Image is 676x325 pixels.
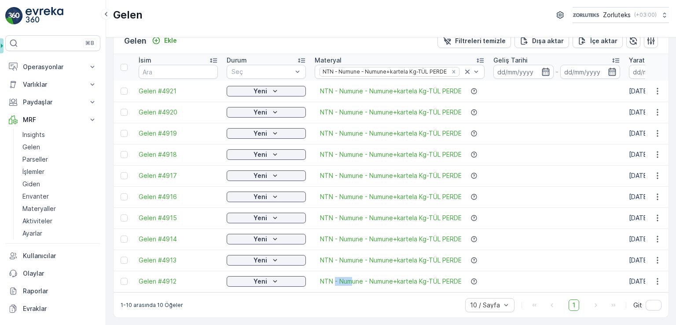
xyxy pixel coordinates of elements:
[253,171,267,180] p: Yeni
[315,56,342,65] p: Materyal
[5,265,100,282] a: Olaylar
[19,227,100,240] a: Ayarlar
[23,304,97,313] p: Evraklar
[139,87,218,96] a: Gelen #4921
[5,300,100,318] a: Evraklar
[320,67,448,76] div: NTN - Numune - Numune+kartela Kg-TÜL PERDE
[227,86,306,96] button: Yeni
[139,256,218,265] span: Gelen #4913
[320,129,462,138] a: NTN - Numune - Numune+kartela Kg-TÜL PERDE
[227,255,306,266] button: Yeni
[320,277,462,286] a: NTN - Numune - Numune+kartela Kg-TÜL PERDE
[532,37,564,45] p: Dışa aktar
[320,214,462,222] a: NTN - Numune - Numune+kartela Kg-TÜL PERDE
[19,129,100,141] a: Insights
[253,277,267,286] p: Yeni
[19,203,100,215] a: Materyaller
[227,128,306,139] button: Yeni
[19,215,100,227] a: Aktiviteler
[320,150,462,159] a: NTN - Numune - Numune+kartela Kg-TÜL PERDE
[139,277,218,286] a: Gelen #4912
[19,190,100,203] a: Envanter
[139,235,218,244] span: Gelen #4914
[590,37,617,45] p: İçe aktar
[633,301,642,310] span: Git
[124,35,147,47] p: Gelen
[227,170,306,181] button: Yeni
[5,76,100,93] button: Varlıklar
[19,153,100,166] a: Parseller
[121,236,128,243] div: Toggle Row Selected
[22,143,40,151] p: Gelen
[573,7,669,23] button: Zorluteks(+03:00)
[5,93,100,111] button: Paydaşlar
[5,7,23,25] img: logo
[320,192,462,201] a: NTN - Numune - Numune+kartela Kg-TÜL PERDE
[253,129,267,138] p: Yeni
[121,151,128,158] div: Toggle Row Selected
[227,107,306,118] button: Yeni
[573,34,623,48] button: İçe aktar
[121,214,128,222] div: Toggle Row Selected
[22,167,44,176] p: İşlemler
[121,278,128,285] div: Toggle Row Selected
[231,67,292,76] p: Seç
[139,129,218,138] a: Gelen #4919
[5,282,100,300] a: Raporlar
[23,80,83,89] p: Varlıklar
[320,108,462,117] a: NTN - Numune - Numune+kartela Kg-TÜL PERDE
[26,7,63,25] img: logo_light-DOdMpM7g.png
[253,235,267,244] p: Yeni
[227,276,306,287] button: Yeni
[455,37,506,45] p: Filtreleri temizle
[22,130,45,139] p: Insights
[121,193,128,200] div: Toggle Row Selected
[139,108,218,117] a: Gelen #4920
[121,130,128,137] div: Toggle Row Selected
[227,192,306,202] button: Yeni
[253,214,267,222] p: Yeni
[23,63,83,71] p: Operasyonlar
[23,98,83,107] p: Paydaşlar
[139,150,218,159] a: Gelen #4918
[148,35,180,46] button: Ekle
[5,58,100,76] button: Operasyonlar
[22,204,56,213] p: Materyaller
[320,256,462,265] a: NTN - Numune - Numune+kartela Kg-TÜL PERDE
[493,56,528,65] p: Geliş Tarihi
[139,171,218,180] a: Gelen #4917
[253,87,267,96] p: Yeni
[139,214,218,222] a: Gelen #4915
[22,155,48,164] p: Parseller
[320,235,462,244] a: NTN - Numune - Numune+kartela Kg-TÜL PERDE
[320,171,462,180] a: NTN - Numune - Numune+kartela Kg-TÜL PERDE
[22,229,42,238] p: Ayarlar
[437,34,511,48] button: Filtreleri temizle
[493,65,554,79] input: dd/mm/yyyy
[85,40,94,47] p: ⌘B
[23,115,83,124] p: MRF
[19,178,100,190] a: Giden
[23,269,97,278] p: Olaylar
[253,192,267,201] p: Yeni
[139,192,218,201] a: Gelen #4916
[227,213,306,223] button: Yeni
[449,68,459,75] div: Remove NTN - Numune - Numune+kartela Kg-TÜL PERDE
[514,34,569,48] button: Dışa aktar
[121,109,128,116] div: Toggle Row Selected
[121,257,128,264] div: Toggle Row Selected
